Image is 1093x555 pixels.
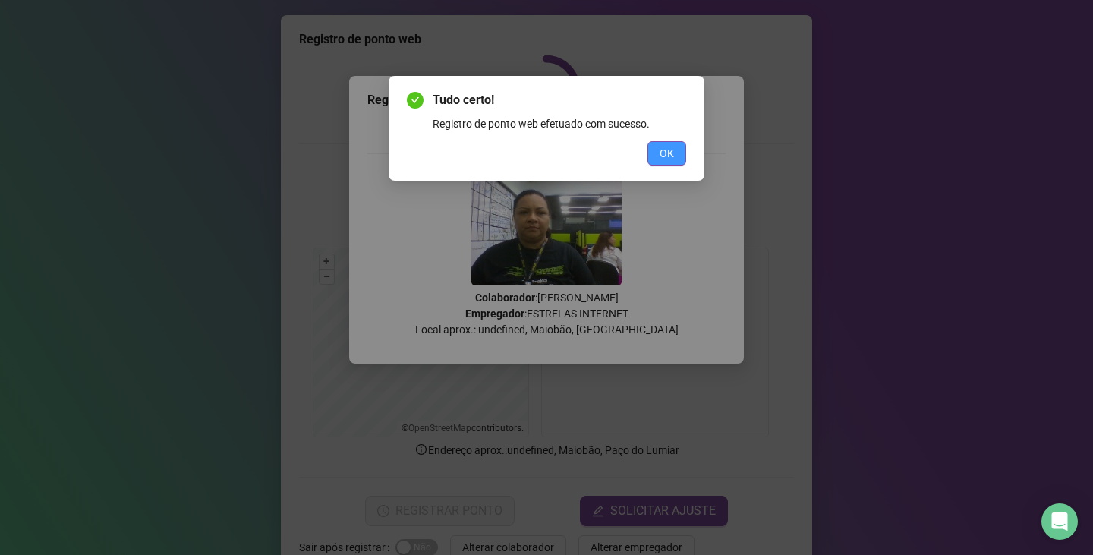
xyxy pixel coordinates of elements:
span: check-circle [407,92,424,109]
button: OK [647,141,686,166]
div: Registro de ponto web efetuado com sucesso. [433,115,686,132]
span: OK [660,145,674,162]
span: Tudo certo! [433,91,686,109]
div: Open Intercom Messenger [1041,503,1078,540]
